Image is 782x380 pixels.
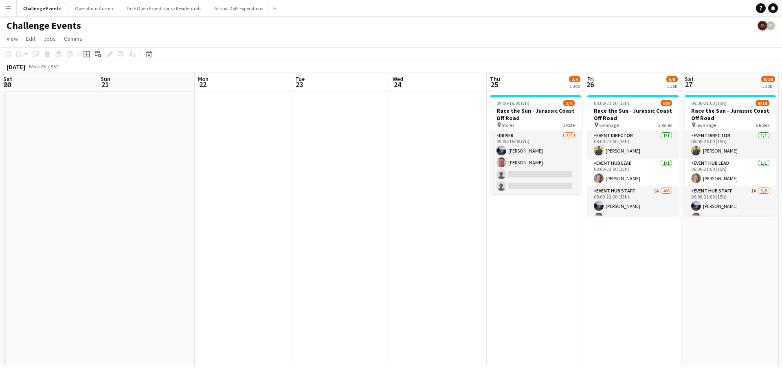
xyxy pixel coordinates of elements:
span: 23 [294,80,305,89]
span: Sun [101,75,110,83]
div: 1 Job [762,83,775,89]
h3: Race the Sun - Jurassic Coast Off Road [490,107,581,122]
div: BST [51,63,59,70]
span: View [7,35,18,42]
span: Thu [490,75,500,83]
span: 22 [197,80,209,89]
app-card-role: Event Director1/108:00-21:00 (13h)[PERSON_NAME] [587,131,679,159]
a: View [3,33,21,44]
a: Jobs [40,33,59,44]
span: Fri [587,75,594,83]
span: 27 [683,80,694,89]
app-card-role: Event Director1/106:00-21:00 (15h)[PERSON_NAME] [685,131,776,159]
span: Swanage [599,122,619,128]
app-card-role: Driver2/409:00-16:00 (7h)[PERSON_NAME][PERSON_NAME] [490,131,581,194]
button: School DofE Expeditions [208,0,270,16]
span: 24 [391,80,403,89]
app-user-avatar: The Adventure Element [766,21,775,31]
span: Comms [64,35,82,42]
span: 9/18 [761,76,775,82]
span: Stores [502,122,514,128]
span: Swanage [696,122,716,128]
app-card-role: Event Hub Staff1A4/608:00-21:00 (13h)[PERSON_NAME][PERSON_NAME] [587,186,679,273]
h3: Race the Sun - Jurassic Coast Off Road [587,107,679,122]
span: Wed [393,75,403,83]
div: [DATE] [7,63,25,71]
span: 21 [99,80,110,89]
span: 06:00-21:00 (15h) [691,100,727,106]
a: Comms [61,33,86,44]
span: 6/8 [666,76,678,82]
span: Sat [3,75,12,83]
h3: Race the Sun - Jurassic Coast Off Road [685,107,776,122]
span: Edit [26,35,35,42]
span: 6 Roles [756,122,769,128]
span: Week 25 [27,63,47,70]
span: Tue [295,75,305,83]
span: Sat [685,75,694,83]
span: 2/4 [563,100,575,106]
span: 6/8 [661,100,672,106]
span: 08:00-21:00 (13h) [594,100,629,106]
div: 1 Job [667,83,677,89]
button: DofE Open Expeditions / Residentials [120,0,208,16]
app-user-avatar: The Adventure Element [758,21,767,31]
app-card-role: Event Hub Lead1/108:00-21:00 (13h)[PERSON_NAME] [587,159,679,186]
app-job-card: 06:00-21:00 (15h)9/18Race the Sun - Jurassic Coast Off Road Swanage6 RolesEvent Director1/106:00-... [685,95,776,216]
span: 26 [586,80,594,89]
span: 1 Role [563,122,575,128]
span: 2/4 [569,76,580,82]
app-card-role: Event Hub Lead1/106:00-21:00 (15h)[PERSON_NAME] [685,159,776,186]
h1: Challenge Events [7,20,81,32]
app-job-card: 09:00-16:00 (7h)2/4Race the Sun - Jurassic Coast Off Road Stores1 RoleDriver2/409:00-16:00 (7h)[P... [490,95,581,194]
a: Edit [23,33,39,44]
span: 09:00-16:00 (7h) [496,100,529,106]
app-job-card: 08:00-21:00 (13h)6/8Race the Sun - Jurassic Coast Off Road Swanage3 RolesEvent Director1/108:00-2... [587,95,679,216]
div: 1 Job [569,83,580,89]
span: Mon [198,75,209,83]
span: 9/18 [756,100,769,106]
span: Jobs [44,35,56,42]
app-card-role: Event Hub Staff1A5/806:00-21:00 (15h)[PERSON_NAME][PERSON_NAME] [685,186,776,297]
span: 3 Roles [658,122,672,128]
span: 25 [489,80,500,89]
span: 20 [2,80,12,89]
button: Challenge Events [17,0,68,16]
button: Operations Admin [68,0,120,16]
